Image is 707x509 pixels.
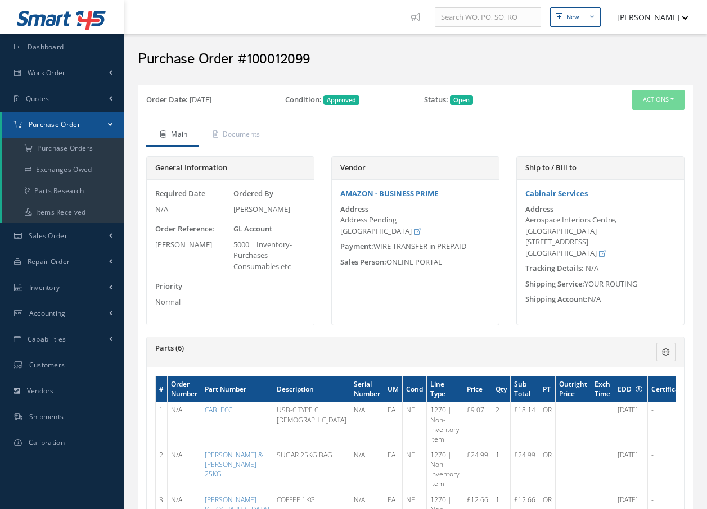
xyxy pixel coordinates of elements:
span: Repair Order [28,257,70,266]
input: Search WO, PO, SO, RO [435,7,541,28]
a: Documents [199,124,272,147]
td: NE [403,402,427,447]
div: [PERSON_NAME] [233,204,306,215]
td: EA [384,447,403,492]
div: [PERSON_NAME] [155,239,228,251]
td: SUGAR 25KG BAG [273,447,350,492]
div: N/A [155,204,228,215]
label: Condition: [285,94,322,106]
td: EA [384,402,403,447]
span: Open [450,95,473,105]
a: CABLECC [205,405,232,415]
a: Main [146,124,199,147]
h5: Ship to / Bill to [525,163,676,172]
button: [PERSON_NAME] [606,6,688,28]
th: Order Number [168,376,201,402]
div: WIRE TRANSFER in PREPAID [332,241,499,252]
td: N/A [168,402,201,447]
th: EDD [614,376,648,402]
td: 1270 | Non-Inventory Item [427,447,463,492]
span: Work Order [28,68,66,78]
td: N/A [350,402,384,447]
a: Cabinair Services [525,188,588,198]
span: Inventory [29,283,60,292]
div: YOUR ROUTING [517,279,684,290]
label: Address [525,205,553,213]
td: USB-C TYPE C [DEMOGRAPHIC_DATA] [273,402,350,447]
div: Address Pending [GEOGRAPHIC_DATA] [340,215,490,237]
th: Sub Total [511,376,539,402]
span: Capabilities [28,334,66,344]
span: Sales Person: [340,257,386,267]
td: £9.07 [463,402,492,447]
th: Description [273,376,350,402]
a: Parts Research [2,180,124,202]
span: Payment: [340,241,373,251]
span: Shipping Account: [525,294,588,304]
td: OR [539,447,556,492]
label: Order Date: [146,94,188,106]
span: Dashboard [28,42,64,52]
div: New [566,12,579,22]
div: Normal [155,297,228,308]
th: Line Type [427,376,463,402]
td: - [648,402,699,447]
span: Accounting [29,308,66,318]
span: Purchase Order [29,120,80,129]
span: Customers [29,360,65,370]
span: Quotes [26,94,49,103]
label: Status: [424,94,448,106]
td: £18.14 [511,402,539,447]
td: 2 [492,402,511,447]
th: # [156,376,168,402]
td: [DATE] [614,402,648,447]
th: Outright Price [556,376,591,402]
a: Purchase Order [2,112,124,138]
span: Shipments [29,412,64,421]
button: New [550,7,601,27]
td: - [648,447,699,492]
div: N/A [517,294,684,305]
td: OR [539,402,556,447]
th: Cond [403,376,427,402]
td: NE [403,447,427,492]
span: Approved [323,95,359,105]
label: Address [340,205,368,213]
div: ONLINE PORTAL [332,257,499,268]
td: 1 [492,447,511,492]
td: N/A [168,447,201,492]
span: Calibration [29,438,65,447]
a: Exchanges Owed [2,159,124,180]
h5: Vendor [340,163,490,172]
a: [PERSON_NAME] & [PERSON_NAME] 25KG [205,450,263,479]
h5: Parts (6) [155,344,586,353]
span: Tracking Details: [525,263,584,273]
a: Purchase Orders [2,138,124,159]
span: [DATE] [190,94,211,104]
th: Qty [492,376,511,402]
span: Sales Order [29,231,67,240]
th: Price [463,376,492,402]
h5: General Information [155,163,305,172]
label: Required Date [155,188,205,199]
label: Order Reference: [155,224,214,235]
div: Aerospace Interiors Centre, [GEOGRAPHIC_DATA] [STREET_ADDRESS] [GEOGRAPHIC_DATA] [525,215,676,258]
th: Certifications [648,376,699,402]
span: Vendors [27,386,54,396]
h2: Purchase Order #100012099 [138,51,693,68]
td: N/A [350,447,384,492]
a: AMAZON - BUSINESS PRIME [340,188,438,198]
td: [DATE] [614,447,648,492]
td: 1 [156,402,168,447]
span: Shipping Service: [525,279,584,289]
th: Exch Time [591,376,614,402]
label: Priority [155,281,182,292]
label: GL Account [233,224,272,235]
label: Ordered By [233,188,273,199]
span: N/A [586,263,598,273]
th: Serial Number [350,376,384,402]
th: Part Number [201,376,273,402]
td: 2 [156,447,168,492]
a: Items Received [2,202,124,223]
div: 5000 | Inventory- Purchases Consumables etc [233,239,306,272]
